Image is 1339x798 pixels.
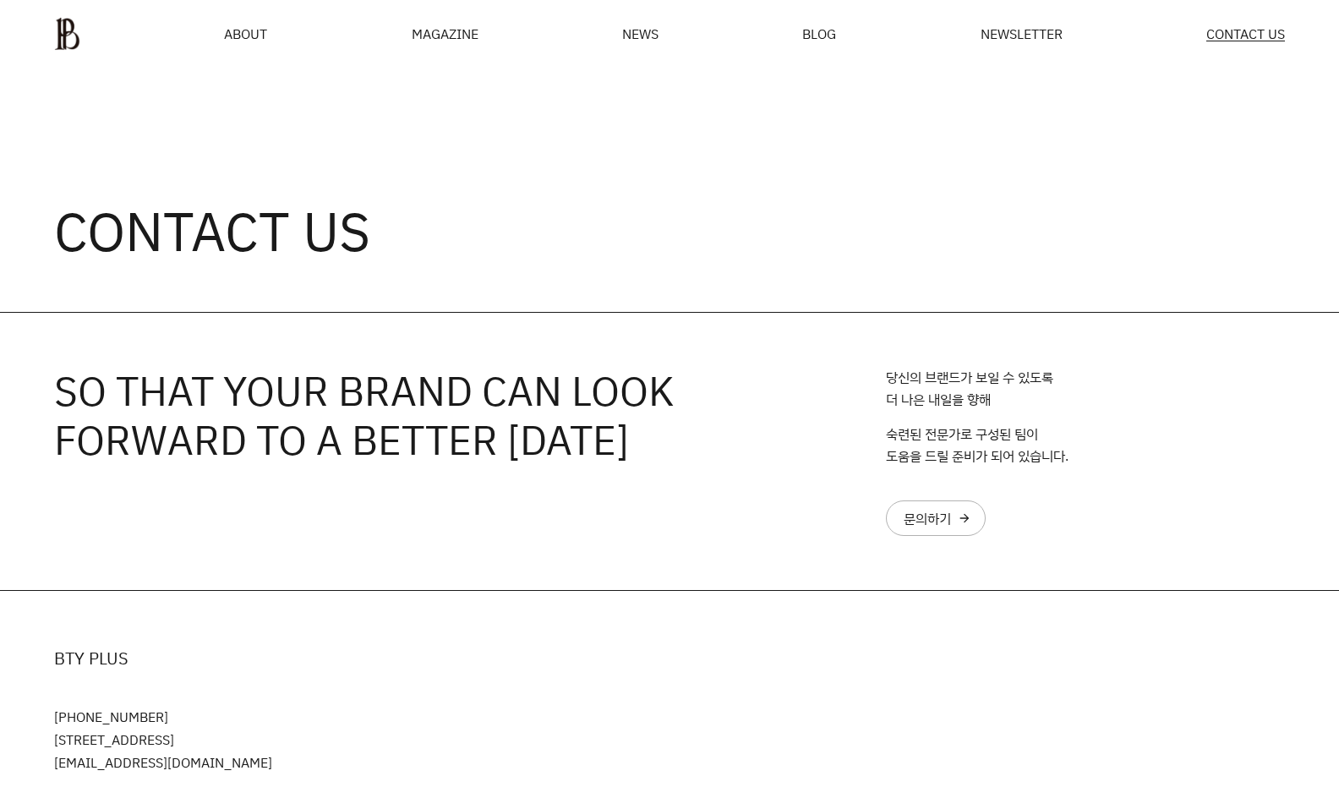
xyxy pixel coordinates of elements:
div: arrow_forward [958,511,971,525]
p: 숙련된 전문가로 구성된 팀이 도움을 드릴 준비가 되어 있습니다. [886,424,1068,467]
p: [PHONE_NUMBER] [STREET_ADDRESS] [EMAIL_ADDRESS][DOMAIN_NAME] [54,706,1285,773]
img: ba379d5522eb3.png [54,17,80,51]
a: NEWSLETTER [981,27,1063,41]
p: 당신의 브랜드가 보일 수 있도록 더 나은 내일을 향해 [886,367,1053,410]
div: 문의하기 [904,511,951,525]
div: MAGAZINE [412,27,478,41]
h4: SO THAT YOUR BRAND CAN LOOK FORWARD TO A BETTER [DATE] [54,367,852,536]
div: BTY PLUS [54,645,1285,672]
a: CONTACT US [1206,27,1285,41]
a: BLOG [802,27,836,41]
h3: CONTACT US [54,204,370,258]
a: ABOUT [224,27,267,41]
a: NEWS [622,27,659,41]
a: 문의하기arrow_forward [886,500,986,536]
